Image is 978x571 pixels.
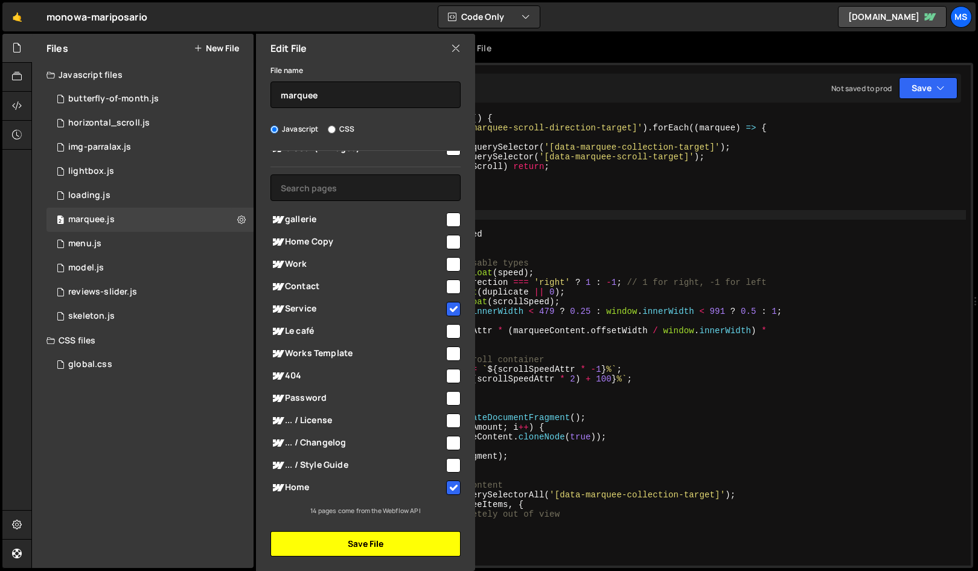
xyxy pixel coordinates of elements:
[838,6,947,28] a: [DOMAIN_NAME]
[270,65,303,77] label: File name
[57,216,64,226] span: 2
[46,232,254,256] div: 16967/46877.js
[46,159,254,183] div: 16967/47307.js
[46,256,254,280] div: 16967/46905.js
[270,480,444,495] span: Home
[32,63,254,87] div: Javascript files
[270,531,461,557] button: Save File
[270,324,444,339] span: Le café
[270,391,444,406] span: Password
[194,43,239,53] button: New File
[270,436,444,450] span: ... / Changelog
[270,257,444,272] span: Work
[68,166,114,177] div: lightbox.js
[32,328,254,352] div: CSS files
[68,118,150,129] div: horizontal_scroll.js
[46,280,254,304] div: 16967/46536.js
[68,214,115,225] div: marquee.js
[68,94,159,104] div: butterfly-of-month.js
[270,346,444,361] span: Works Template
[46,208,254,232] div: marquee.js
[270,369,444,383] span: 404
[68,311,115,322] div: skeleton.js
[68,190,110,201] div: loading.js
[270,212,444,227] span: gallerie
[46,304,254,328] div: 16967/46878.js
[899,77,957,99] button: Save
[270,235,444,249] span: Home Copy
[46,10,147,24] div: monowa-mariposario
[438,6,540,28] button: Code Only
[328,123,354,135] label: CSS
[270,123,319,135] label: Javascript
[310,506,420,515] small: 14 pages come from the Webflow API
[46,135,254,159] div: 16967/47342.js
[46,42,68,55] h2: Files
[46,87,254,111] div: 16967/46875.js
[270,458,444,473] span: ... / Style Guide
[328,126,336,133] input: CSS
[46,183,254,208] div: 16967/46876.js
[270,174,461,201] input: Search pages
[270,42,307,55] h2: Edit File
[68,142,131,153] div: img-parralax.js
[950,6,972,28] a: ms
[68,359,112,370] div: global.css
[270,81,461,108] input: Name
[68,263,104,273] div: model.js
[2,2,32,31] a: 🤙
[270,126,278,133] input: Javascript
[270,302,444,316] span: Service
[68,238,101,249] div: menu.js
[270,413,444,428] span: ... / License
[46,352,254,377] div: 16967/46887.css
[68,287,137,298] div: reviews-slider.js
[46,111,254,135] div: 16967/46535.js
[270,279,444,294] span: Contact
[831,83,892,94] div: Not saved to prod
